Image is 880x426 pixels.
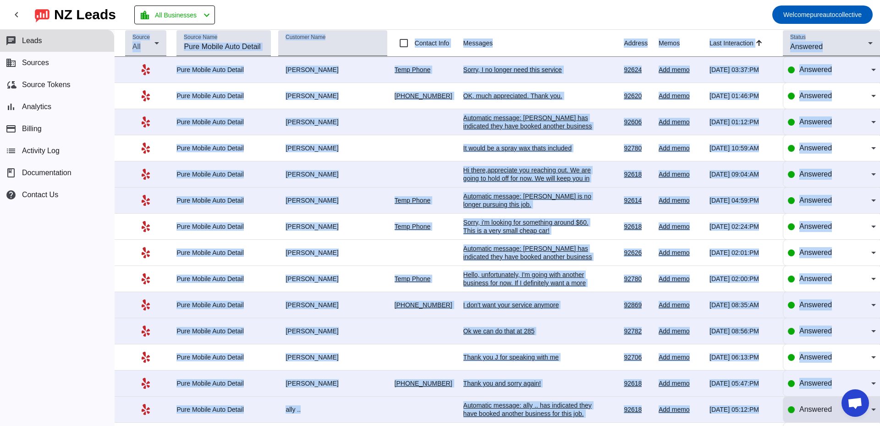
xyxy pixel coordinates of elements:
div: 92618 [624,379,651,387]
div: Last Interaction [709,39,753,48]
th: Memos [659,30,709,57]
span: Answered [799,222,832,230]
div: 92618 [624,405,651,414]
div: [DATE] 08:56:PM [709,327,775,335]
div: Sorry, I no longer need this service [463,66,601,74]
div: [DATE] 02:00:PM [709,275,775,283]
div: NZ Leads [54,8,116,21]
mat-icon: payment [5,123,16,134]
div: Thank you J for speaking with me [463,353,601,361]
mat-icon: list [5,145,16,156]
span: Answered [799,144,832,152]
div: [DATE] 05:12:PM [709,405,775,414]
a: Temp Phone [395,275,431,282]
mat-icon: Yelp [140,299,151,310]
div: Pure Mobile Auto Detail [176,249,271,257]
span: Billing [22,125,42,133]
div: [PERSON_NAME] [278,353,387,361]
a: Temp Phone [395,66,431,73]
div: 92780 [624,144,651,152]
mat-icon: Yelp [140,90,151,101]
div: 92780 [624,275,651,283]
mat-icon: Yelp [140,64,151,75]
div: 92706 [624,353,651,361]
mat-icon: Yelp [140,326,151,337]
div: 92614 [624,196,651,205]
div: Pure Mobile Auto Detail [176,353,271,361]
div: It would be a spray wax thats included [463,144,601,152]
div: [PERSON_NAME] [278,170,387,178]
div: [PERSON_NAME] [278,275,387,283]
mat-icon: chat [5,35,16,46]
div: [DATE] 01:12:PM [709,118,775,126]
div: Sorry, i'm looking for something around $60. This is a very small cheap car! [463,218,601,235]
th: Address [624,30,659,57]
div: 92626 [624,249,651,257]
div: [DATE] 08:35:AM [709,301,775,309]
div: [PERSON_NAME] [278,327,387,335]
div: Pure Mobile Auto Detail [176,275,271,283]
div: Pure Mobile Auto Detail [176,222,271,231]
div: [DATE] 10:59:AM [709,144,775,152]
span: Answered [799,275,832,282]
div: OK, much appreciated. Thank you. [463,92,601,100]
span: book [5,167,16,178]
span: Answered [799,170,832,178]
mat-icon: chevron_left [201,10,212,21]
span: Answered [799,196,832,204]
div: Add memo [659,301,702,309]
div: [PERSON_NAME] [278,222,387,231]
span: Answered [799,249,832,256]
span: Sources [22,59,49,67]
div: Pure Mobile Auto Detail [176,92,271,100]
div: Thank you and sorry again! [463,379,601,387]
span: Activity Log [22,147,60,155]
button: Welcomepureautocollective [772,6,873,24]
div: 92618 [624,222,651,231]
div: [PERSON_NAME] [278,144,387,152]
div: Automatic message: [PERSON_NAME] has indicated they have booked another business for this job. [463,244,601,269]
div: Add memo [659,66,702,74]
div: Pure Mobile Auto Detail [176,196,271,205]
div: Add memo [659,118,702,126]
div: [PERSON_NAME] [278,92,387,100]
div: Add memo [659,327,702,335]
mat-icon: help [5,189,16,200]
div: Hi there,appreciate you reaching out. We are going to hold off for now. We will keep you in mind ... [463,166,601,191]
mat-icon: chevron_left [11,9,22,20]
div: 92869 [624,301,651,309]
a: [PHONE_NUMBER] [395,380,452,387]
a: Temp Phone [395,197,431,204]
span: Answered [799,379,832,387]
span: Answered [799,118,832,126]
div: [DATE] 02:01:PM [709,249,775,257]
div: Pure Mobile Auto Detail [176,405,271,414]
div: [DATE] 01:46:PM [709,92,775,100]
div: Add memo [659,249,702,257]
span: Answered [799,353,832,361]
div: [PERSON_NAME] [278,379,387,387]
input: Pure Mobile Auto Detail [184,41,264,52]
span: Analytics [22,103,51,111]
div: 92618 [624,170,651,178]
div: Pure Mobile Auto Detail [176,118,271,126]
mat-label: Source [132,34,150,40]
div: Add memo [659,353,702,361]
a: Temp Phone [395,223,431,230]
a: [PHONE_NUMBER] [395,301,452,309]
div: [DATE] 05:47:PM [709,379,775,387]
div: I don't want your service anymore [463,301,601,309]
div: Hello, unfortunately, I'm going with another business for now. If I definitely want a more detail... [463,271,601,312]
span: Answered [799,327,832,335]
div: Ok we can do that at 285 [463,327,601,335]
mat-icon: business [5,57,16,68]
div: [PERSON_NAME] [278,66,387,74]
span: Source Tokens [22,81,71,89]
span: All Businesses [155,9,197,22]
div: Add memo [659,275,702,283]
div: 92782 [624,327,651,335]
span: Leads [22,37,42,45]
span: Answered [799,66,832,73]
div: Pure Mobile Auto Detail [176,66,271,74]
mat-icon: Yelp [140,378,151,389]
